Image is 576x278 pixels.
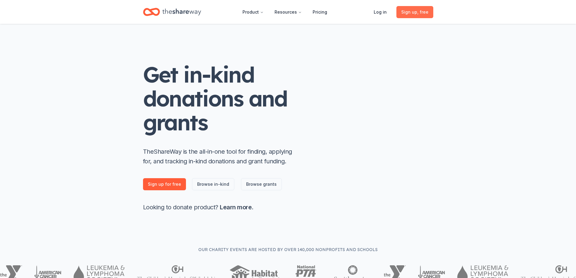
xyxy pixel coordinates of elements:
a: Learn more [220,204,252,211]
span: , free [417,9,428,15]
button: Product [238,6,268,18]
a: Sign up, free [396,6,433,18]
button: Resources [270,6,307,18]
a: Browse in-kind [192,178,234,190]
a: Sign up for free [143,178,186,190]
img: Illustration for landing page [306,104,427,182]
span: Sign up [401,8,428,16]
h1: Get in-kind donations and grants [143,63,294,135]
a: Browse grants [241,178,282,190]
p: Looking to donate product? . [143,202,294,212]
nav: Main [238,5,332,19]
a: Pricing [308,6,332,18]
p: TheShareWay is the all-in-one tool for finding, applying for, and tracking in-kind donations and ... [143,147,294,166]
a: Log in [369,6,392,18]
a: Home [143,5,201,19]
